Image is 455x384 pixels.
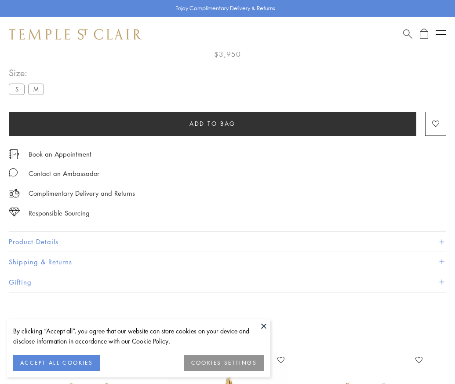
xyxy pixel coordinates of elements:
a: Search [403,29,412,40]
div: By clicking “Accept all”, you agree that our website can store cookies on your device and disclos... [13,326,264,346]
label: S [9,84,25,95]
span: Add to bag [189,119,236,128]
label: M [28,84,44,95]
button: Shipping & Returns [9,252,446,272]
img: Temple St. Clair [9,29,142,40]
span: $3,950 [214,48,241,60]
div: Contact an Ambassador [29,168,99,179]
a: Open Shopping Bag [420,29,428,40]
a: Book an Appointment [29,149,91,159]
button: ACCEPT ALL COOKIES [13,355,100,371]
button: Product Details [9,232,446,252]
button: Gifting [9,272,446,292]
button: Open navigation [436,29,446,40]
span: Size: [9,66,47,80]
img: MessageIcon-01_2.svg [9,168,18,177]
button: Add to bag [9,112,416,136]
img: icon_appointment.svg [9,149,19,159]
p: Enjoy Complimentary Delivery & Returns [175,4,275,13]
div: Responsible Sourcing [29,208,90,219]
p: Complimentary Delivery and Returns [29,188,135,199]
button: COOKIES SETTINGS [184,355,264,371]
img: icon_sourcing.svg [9,208,20,216]
img: icon_delivery.svg [9,188,20,199]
